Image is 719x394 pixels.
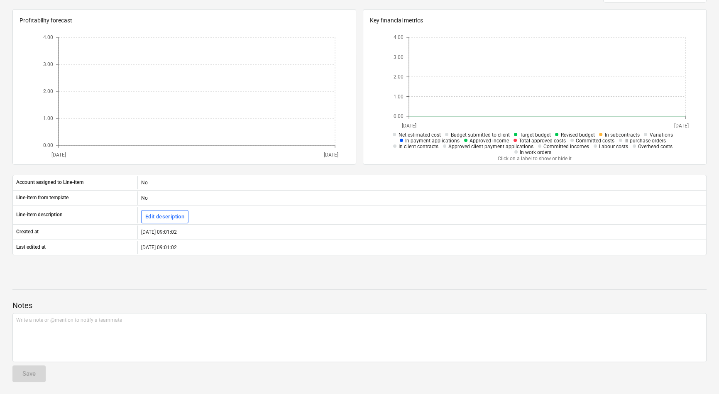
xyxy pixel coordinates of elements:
tspan: 3.00 [43,61,53,67]
p: Line-item from template [16,194,68,201]
div: No [137,176,706,189]
button: Edit description [141,210,188,223]
tspan: 2.00 [394,74,404,80]
p: Click on a label to show or hide it [384,155,685,162]
span: Approved client payment applications [448,144,533,149]
tspan: 4.00 [43,34,53,40]
span: Total approved costs [519,138,566,144]
p: Account assigned to Line-item [16,179,83,186]
tspan: 3.00 [394,54,404,60]
span: In purchase orders [624,138,666,144]
span: Approved income [470,138,509,144]
div: [DATE] 09:01:02 [137,225,706,239]
tspan: 0.00 [394,113,404,119]
p: Profitability forecast [20,16,349,25]
tspan: [DATE] [51,152,66,158]
tspan: 0.00 [43,142,53,148]
span: Net estimated cost [398,132,440,138]
span: In client contracts [399,144,438,149]
p: Last edited at [16,244,46,251]
span: Variations [649,132,673,138]
tspan: [DATE] [674,123,689,129]
span: In subcontracts [604,132,639,138]
p: Line-item description [16,211,63,218]
tspan: 2.00 [43,88,53,94]
p: Created at [16,228,39,235]
span: Committed incomes [543,144,589,149]
tspan: 4.00 [394,34,404,40]
span: In payment applications [405,138,460,144]
iframe: Chat Widget [677,354,719,394]
p: Notes [12,301,707,311]
span: Revised budget [560,132,594,138]
tspan: 1.00 [43,115,53,121]
tspan: 1.00 [394,94,404,100]
div: Edit description [145,212,184,222]
span: Overhead costs [638,144,673,149]
span: Budget submitted to client [450,132,509,138]
tspan: [DATE] [401,123,416,129]
span: In work orders [520,149,551,155]
span: Target budget [519,132,550,138]
div: No [137,191,706,205]
div: [DATE] 09:01:02 [137,241,706,254]
tspan: [DATE] [324,152,338,158]
span: Labour costs [599,144,628,149]
span: Committed costs [576,138,614,144]
p: Key financial metrics [370,16,699,25]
